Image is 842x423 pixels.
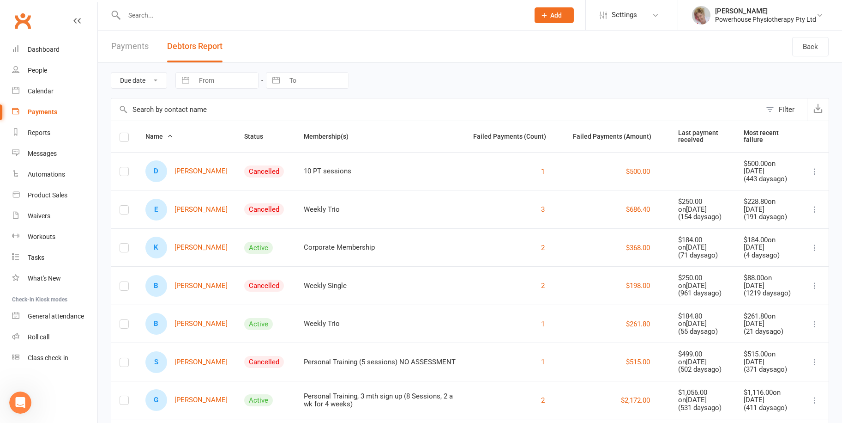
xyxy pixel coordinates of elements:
button: $368.00 [626,242,650,253]
a: Open in help center [122,358,196,365]
span: neutral face reaction [147,264,171,282]
a: Workouts [12,227,97,247]
div: Active [244,242,273,254]
span: disappointed reaction [119,261,151,285]
a: Class kiosk mode [12,348,97,368]
div: Powerhouse Physiotherapy Pty Ltd [715,15,816,24]
div: Messages [28,150,57,157]
div: $500.00 on [DATE] [744,160,793,175]
div: ( 21 days ago) [744,328,793,336]
span: Status [244,133,273,140]
div: ( 411 days ago) [744,404,793,412]
div: Emily Carter [145,199,167,221]
button: 3 [541,204,545,215]
span: 😃 [176,264,189,282]
input: Search by contact name [111,98,761,121]
div: Bryony Dyer [145,313,167,335]
div: Reports [28,129,50,136]
th: Membership(s) [295,121,465,152]
div: Waivers [28,212,50,220]
button: Failed Payments (Amount) [573,131,662,142]
input: Search... [121,9,523,22]
a: Clubworx [11,9,34,32]
div: Brieanna Dillon [145,275,167,297]
div: $515.00 on [DATE] [744,350,793,366]
a: People [12,60,97,81]
div: Weekly Single [304,282,457,290]
button: 2 [541,395,545,406]
div: ( 531 days ago) [678,404,727,412]
a: Dashboard [12,39,97,60]
a: Calendar [12,81,97,102]
div: Workouts [28,233,55,240]
div: Kiera Chapman [145,237,167,258]
div: Debra Butt [145,160,167,182]
a: B[PERSON_NAME] [145,313,228,335]
div: Cancelled [244,280,284,292]
div: Automations [28,171,65,178]
button: 2 [541,242,545,253]
div: Dashboard [28,46,60,53]
div: Cancelled [244,203,284,215]
div: Roll call [28,333,49,341]
a: K[PERSON_NAME] [145,237,228,258]
button: Ask a question [117,302,201,320]
th: Most recent failure [735,121,801,152]
a: General attendance kiosk mode [12,306,97,327]
input: From [194,73,258,88]
div: 10 PT sessions [304,167,457,175]
button: $261.80 [626,319,650,330]
a: E[PERSON_NAME] [145,199,228,221]
a: Reports [12,123,97,143]
a: Back [792,37,829,56]
button: Status [244,131,273,142]
button: 2 [541,280,545,291]
div: Close [295,4,312,20]
div: $261.80 on [DATE] [744,313,793,328]
div: ( 71 days ago) [678,251,727,259]
button: Name [145,131,173,142]
a: S[PERSON_NAME] [145,351,228,373]
button: Debtors Report [167,31,223,62]
span: Failed Payments (Count) [473,133,556,140]
div: Did this answer your question? [11,255,307,265]
div: Tasks [28,254,44,261]
div: Cancelled [244,356,284,368]
span: Add [551,12,562,19]
a: Automations [12,164,97,185]
button: $515.00 [626,356,650,368]
button: 1 [541,166,545,177]
button: $198.00 [626,280,650,291]
div: $184.00 on [DATE] [744,236,793,251]
div: Weekly Trio [304,206,457,214]
div: General attendance [28,313,84,320]
div: Sonya Figueiredo [145,351,167,373]
button: $500.00 [626,166,650,177]
div: Personal Training (5 sessions) NO ASSESSMENT [304,358,457,366]
div: $228.80 on [DATE] [744,198,793,213]
iframe: Intercom live chat [9,392,31,414]
span: Failed Payments (Amount) [573,133,662,140]
a: Waivers [12,206,97,227]
div: ( 4 days ago) [744,251,793,259]
div: Product Sales [28,191,67,199]
span: 😐 [152,264,165,282]
div: Calendar [28,87,54,95]
div: Weekly Trio [304,320,457,328]
a: D[PERSON_NAME] [145,160,228,182]
img: thumb_image1590539733.png [692,6,710,25]
input: To [284,73,349,88]
a: Tasks [12,247,97,268]
div: ( 443 days ago) [744,175,793,183]
button: $686.40 [626,204,650,215]
div: Corporate Membership [304,244,457,251]
div: ( 371 days ago) [744,366,793,374]
div: Gary Goodall [145,389,167,411]
div: ( 502 days ago) [678,366,727,374]
div: Class check-in [28,354,68,362]
button: 1 [541,319,545,330]
a: Messages [12,143,97,164]
div: $250.00 on [DATE] [678,274,727,289]
a: B[PERSON_NAME] [145,275,228,297]
div: Active [244,318,273,330]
